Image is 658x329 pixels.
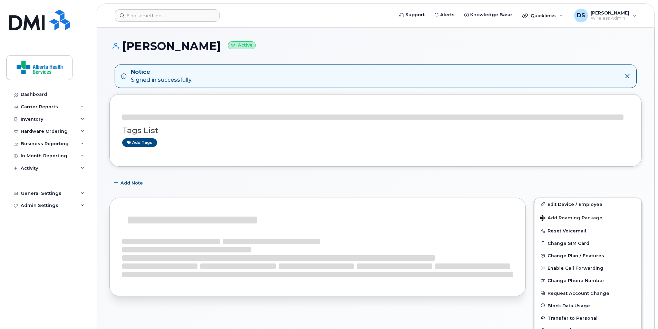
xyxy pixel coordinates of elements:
button: Enable Call Forwarding [534,262,641,274]
span: Enable Call Forwarding [548,266,603,271]
button: Change Phone Number [534,274,641,287]
h1: [PERSON_NAME] [109,40,642,52]
button: Change SIM Card [534,237,641,249]
small: Active [228,41,256,49]
button: Add Note [109,177,149,189]
a: Edit Device / Employee [534,198,641,210]
button: Reset Voicemail [534,225,641,237]
button: Request Account Change [534,287,641,299]
span: Change Plan / Features [548,253,604,258]
a: Add tags [122,138,157,147]
button: Transfer to Personal [534,312,641,324]
div: Signed in successfully. [131,68,192,84]
button: Change Plan / Features [534,249,641,262]
button: Block Data Usage [534,299,641,312]
span: Add Note [120,180,143,186]
h3: Tags List [122,126,629,135]
button: Add Roaming Package [534,210,641,225]
strong: Notice [131,68,192,76]
span: Add Roaming Package [540,215,602,222]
